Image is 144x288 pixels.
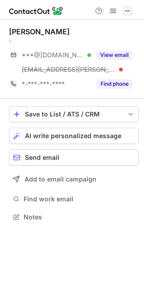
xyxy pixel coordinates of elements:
span: AI write personalized message [25,132,121,139]
button: Notes [9,211,139,223]
span: ***@[DOMAIN_NAME] [22,51,84,59]
span: Add to email campaign [24,176,96,183]
button: Find work email [9,193,139,205]
button: AI write personalized message [9,128,139,144]
button: save-profile-one-click [9,106,139,122]
button: Reveal Button [96,51,132,60]
span: Send email [25,154,59,161]
button: Send email [9,149,139,166]
img: ContactOut v5.3.10 [9,5,63,16]
button: Reveal Button [96,79,132,88]
div: - [9,37,139,45]
div: Save to List / ATS / CRM [25,111,123,118]
span: Find work email [24,195,135,203]
span: Notes [24,213,135,221]
button: Add to email campaign [9,171,139,187]
div: [PERSON_NAME] [9,27,70,36]
span: [EMAIL_ADDRESS][PERSON_NAME][DOMAIN_NAME] [22,65,116,74]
